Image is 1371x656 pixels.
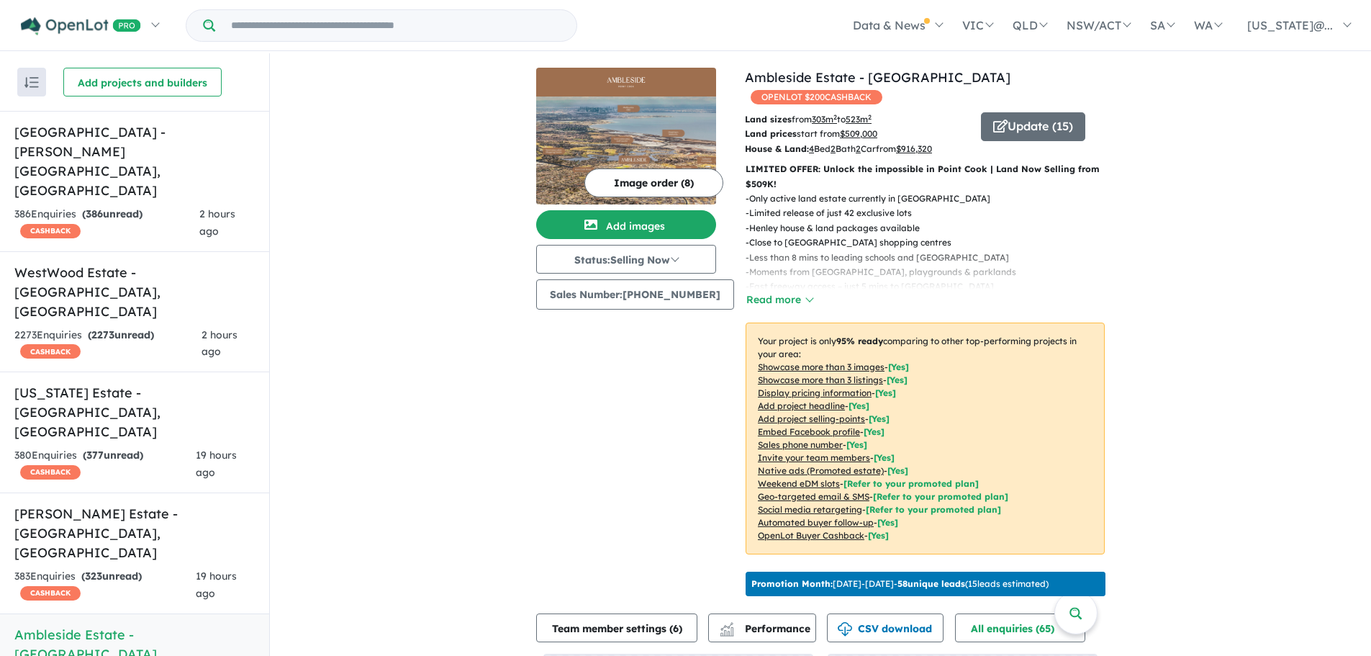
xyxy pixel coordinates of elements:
[758,426,860,437] u: Embed Facebook profile
[874,452,895,463] span: [ Yes ]
[745,69,1010,86] a: Ambleside Estate - [GEOGRAPHIC_DATA]
[82,207,142,220] strong: ( unread)
[536,279,734,310] button: Sales Number:[PHONE_NUMBER]
[864,426,884,437] span: [ Yes ]
[86,449,104,462] span: 377
[14,383,255,441] h5: [US_STATE] Estate - [GEOGRAPHIC_DATA] , [GEOGRAPHIC_DATA]
[14,504,255,562] h5: [PERSON_NAME] Estate - [GEOGRAPHIC_DATA] , [GEOGRAPHIC_DATA]
[536,68,716,205] a: Ambleside Estate - Point Cook LogoAmbleside Estate - Point Cook
[720,627,734,637] img: bar-chart.svg
[896,143,932,154] u: $ 916,320
[746,192,1044,206] p: - Only active land estate currently in [GEOGRAPHIC_DATA]
[14,122,255,200] h5: [GEOGRAPHIC_DATA] - [PERSON_NAME][GEOGRAPHIC_DATA] , [GEOGRAPHIC_DATA]
[843,478,979,489] span: [Refer to your promoted plan]
[536,210,716,239] button: Add images
[836,336,883,346] b: 95 % ready
[745,112,970,127] p: from
[866,504,1001,515] span: [Refer to your promoted plan]
[536,96,716,205] img: Ambleside Estate - Point Cook
[869,413,890,424] span: [ Yes ]
[840,128,877,139] u: $ 509,000
[868,113,872,121] sup: 2
[20,344,81,359] span: CASHBACK
[981,112,1085,141] button: Update (15)
[758,504,862,515] u: Social media retargeting
[849,400,869,411] span: [ Yes ]
[218,10,574,41] input: Try estate name, suburb, builder or developer
[20,586,81,601] span: CASHBACK
[751,578,1049,590] p: [DATE] - [DATE] - ( 15 leads estimated)
[758,413,865,424] u: Add project selling-points
[746,162,1105,192] p: LIMITED OFFER: Unlock the impossible in Point Cook | Land Now Selling from $509K!
[536,245,716,274] button: Status:Selling Now
[88,328,154,341] strong: ( unread)
[746,265,1044,279] p: - Moments from [GEOGRAPHIC_DATA], playgrounds & parklands
[85,570,102,583] span: 323
[888,361,909,372] span: [ Yes ]
[751,578,833,589] b: Promotion Month:
[20,465,81,480] span: CASHBACK
[746,235,1044,250] p: - Close to [GEOGRAPHIC_DATA] shopping centres
[91,328,114,341] span: 2273
[875,387,896,398] span: [ Yes ]
[24,77,39,88] img: sort.svg
[758,387,872,398] u: Display pricing information
[14,263,255,321] h5: WestWood Estate - [GEOGRAPHIC_DATA] , [GEOGRAPHIC_DATA]
[833,113,837,121] sup: 2
[745,127,970,141] p: start from
[746,251,1044,265] p: - Less than 8 mins to leading schools and [GEOGRAPHIC_DATA]
[708,614,816,642] button: Performance
[827,614,944,642] button: CSV download
[856,143,861,154] u: 2
[846,114,872,125] u: 523 m
[758,517,874,528] u: Automated buyer follow-up
[81,570,142,583] strong: ( unread)
[877,517,898,528] span: [Yes]
[536,614,697,642] button: Team member settings (6)
[83,449,143,462] strong: ( unread)
[746,323,1105,554] p: Your project is only comparing to other top-performing projects in your area: - - - - - - - - - -...
[199,207,235,238] span: 2 hours ago
[846,439,867,450] span: [ Yes ]
[745,142,970,156] p: Bed Bath Car from
[63,68,222,96] button: Add projects and builders
[809,143,814,154] u: 4
[831,143,836,154] u: 2
[196,570,237,600] span: 19 hours ago
[722,622,810,635] span: Performance
[758,465,884,476] u: Native ads (Promoted estate)
[758,478,840,489] u: Weekend eDM slots
[838,622,852,637] img: download icon
[745,114,792,125] b: Land sizes
[14,568,196,603] div: 383 Enquir ies
[897,578,965,589] b: 58 unique leads
[196,449,237,479] span: 19 hours ago
[868,530,889,541] span: [Yes]
[584,169,723,197] button: Image order (8)
[720,622,733,630] img: line-chart.svg
[887,374,908,385] span: [ Yes ]
[887,465,908,476] span: [Yes]
[751,90,882,104] span: OPENLOT $ 200 CASHBACK
[14,327,202,361] div: 2273 Enquir ies
[86,207,103,220] span: 386
[542,73,710,91] img: Ambleside Estate - Point Cook Logo
[955,614,1085,642] button: All enquiries (65)
[758,374,883,385] u: Showcase more than 3 listings
[758,439,843,450] u: Sales phone number
[758,400,845,411] u: Add project headline
[758,452,870,463] u: Invite your team members
[873,491,1008,502] span: [Refer to your promoted plan]
[812,114,837,125] u: 303 m
[14,447,196,482] div: 380 Enquir ies
[837,114,872,125] span: to
[20,224,81,238] span: CASHBACK
[758,361,884,372] u: Showcase more than 3 images
[746,279,1044,294] p: - Fast freeway access – just 5 mins to [GEOGRAPHIC_DATA]
[202,328,237,359] span: 2 hours ago
[746,206,1044,220] p: - Limited release of just 42 exclusive lots
[746,221,1044,235] p: - Henley house & land packages available
[21,17,141,35] img: Openlot PRO Logo White
[758,530,864,541] u: OpenLot Buyer Cashback
[673,622,679,635] span: 6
